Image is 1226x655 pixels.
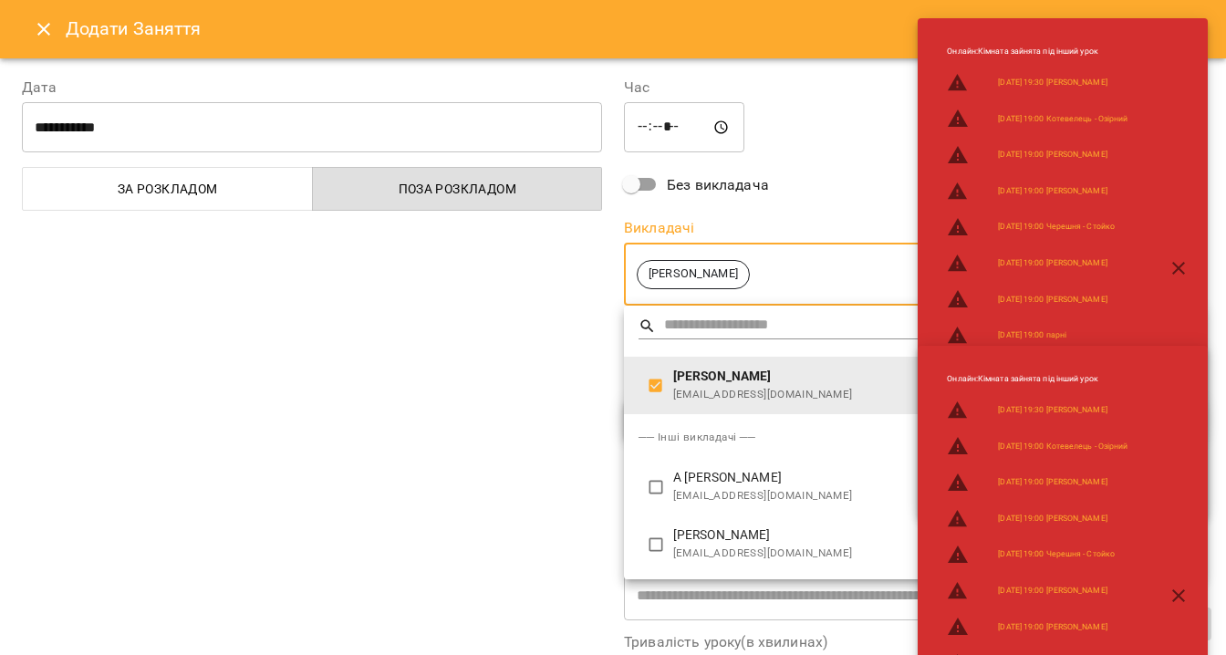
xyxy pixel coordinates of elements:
span: ── Інші викладачі ── [639,431,755,443]
span: [PERSON_NAME] [673,368,1190,386]
span: [EMAIL_ADDRESS][DOMAIN_NAME] [673,386,1190,404]
span: [EMAIL_ADDRESS][DOMAIN_NAME] [673,487,1190,505]
a: [DATE] 19:00 Котевелець - Озірний [998,113,1127,125]
a: [DATE] 19:00 [PERSON_NAME] [998,185,1107,197]
a: [DATE] 19:00 [PERSON_NAME] [998,257,1107,269]
a: [DATE] 19:00 Черешня - Стойко [998,221,1115,233]
span: [PERSON_NAME] [673,526,1190,545]
span: А [PERSON_NAME] [673,469,1190,487]
a: [DATE] 19:00 Черешня - Стойко [998,548,1115,560]
a: [DATE] 19:00 парні [998,329,1066,341]
a: [DATE] 19:30 [PERSON_NAME] [998,404,1107,416]
li: Онлайн : Кімната зайнята під інший урок [932,366,1142,392]
a: [DATE] 19:00 Котевелець - Озірний [998,441,1127,452]
span: [EMAIL_ADDRESS][DOMAIN_NAME] [673,545,1190,563]
a: [DATE] 19:00 [PERSON_NAME] [998,621,1107,633]
a: [DATE] 19:00 [PERSON_NAME] [998,149,1107,161]
a: [DATE] 19:00 [PERSON_NAME] [998,294,1107,306]
a: [DATE] 19:30 [PERSON_NAME] [998,77,1107,88]
a: [DATE] 19:00 [PERSON_NAME] [998,476,1107,488]
li: Онлайн : Кімната зайнята під інший урок [932,38,1142,65]
a: [DATE] 19:00 [PERSON_NAME] [998,513,1107,525]
a: [DATE] 19:00 [PERSON_NAME] [998,585,1107,597]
